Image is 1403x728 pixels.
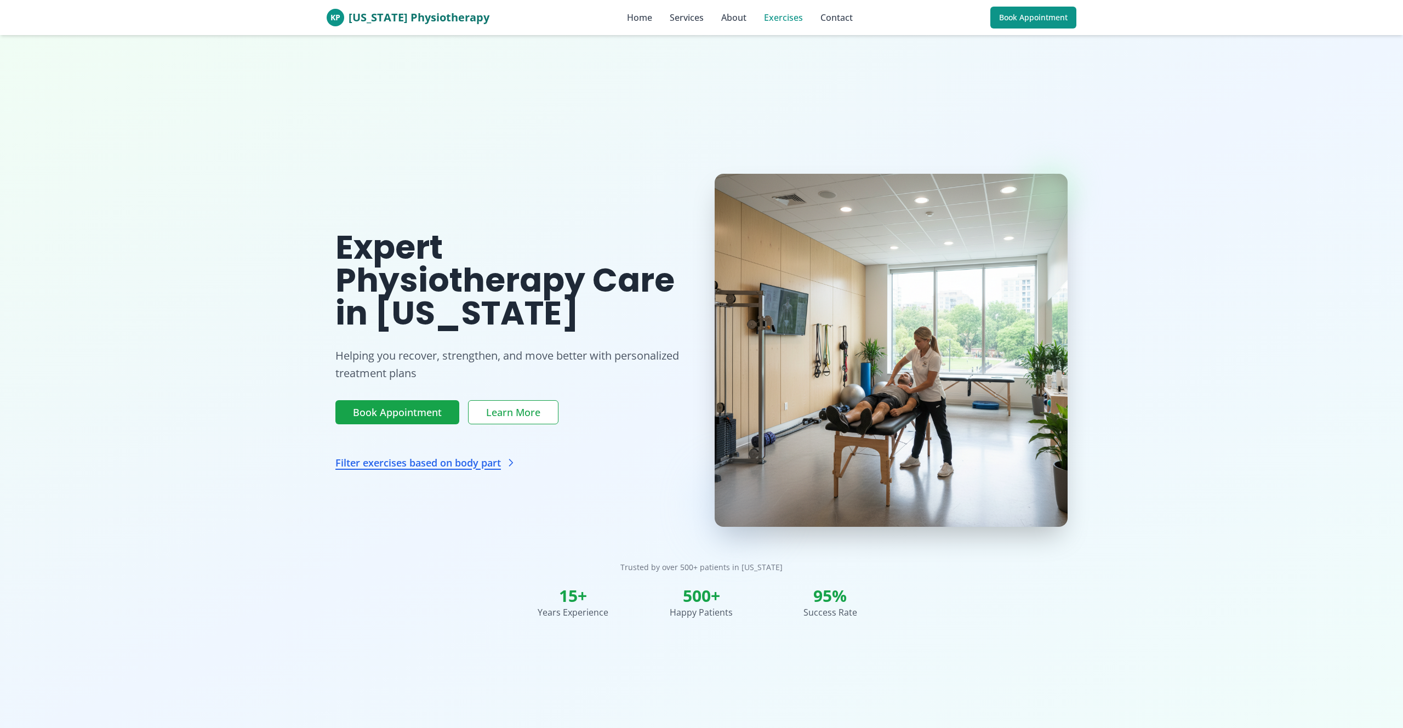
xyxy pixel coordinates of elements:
a: Home [627,11,652,24]
a: Book Appointment [990,7,1076,29]
div: 95% [774,586,886,606]
span: [US_STATE] Physiotherapy [349,10,489,25]
a: Contact [820,11,853,24]
a: About [721,11,746,24]
h1: Expert Physiotherapy Care in [US_STATE] [335,231,688,329]
div: Years Experience [517,606,629,619]
a: Book Appointment [335,400,459,424]
img: Physiotherapist treating patient in modern clinic setting [715,174,1068,527]
div: 15+ [517,586,629,606]
p: Helping you recover, strengthen, and move better with personalized treatment plans [335,347,688,383]
div: 500+ [646,586,757,606]
div: Success Rate [774,606,886,619]
a: Filter exercises based on body part [335,455,516,470]
a: Services [670,11,704,24]
div: Happy Patients [646,606,757,619]
a: Learn More [468,400,558,424]
a: Exercises [764,11,803,24]
p: Trusted by over 500+ patients in [US_STATE] [335,562,1068,573]
a: KP[US_STATE] Physiotherapy [327,9,489,26]
span: KP [330,12,340,23]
